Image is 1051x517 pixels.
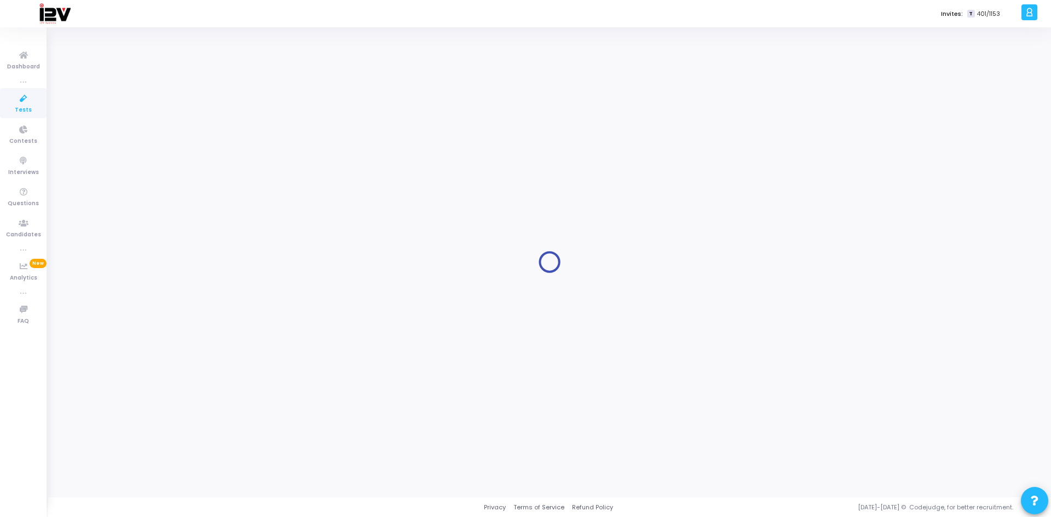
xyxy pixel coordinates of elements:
[39,3,71,25] img: logo
[8,168,39,177] span: Interviews
[572,503,613,512] a: Refund Policy
[977,9,1000,19] span: 401/1153
[9,137,37,146] span: Contests
[484,503,506,512] a: Privacy
[613,503,1037,512] div: [DATE]-[DATE] © Codejudge, for better recruitment.
[10,274,37,283] span: Analytics
[6,230,41,240] span: Candidates
[15,106,32,115] span: Tests
[18,317,29,326] span: FAQ
[8,199,39,208] span: Questions
[967,10,974,18] span: T
[30,259,47,268] span: New
[513,503,564,512] a: Terms of Service
[941,9,963,19] label: Invites:
[7,62,40,72] span: Dashboard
